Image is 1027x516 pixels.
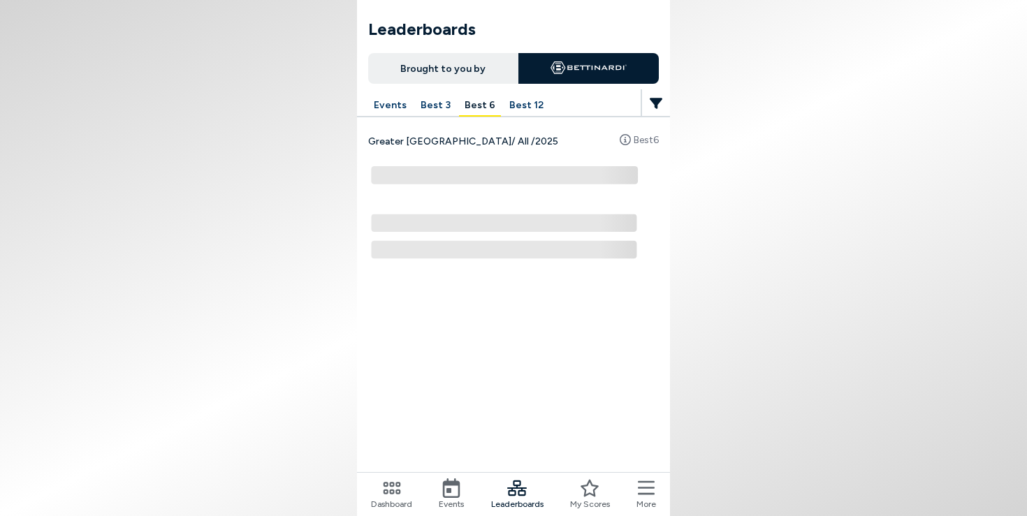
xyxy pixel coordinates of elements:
[636,478,656,510] button: More
[570,498,610,510] span: My Scores
[357,95,670,117] div: Manage your account
[636,498,656,510] span: More
[570,478,610,510] a: My Scores
[459,95,501,117] button: Best 6
[368,53,518,84] div: Brought to you by
[491,498,544,510] span: Leaderboards
[368,134,659,149] h4: Greater [GEOGRAPHIC_DATA] / All / 2025
[371,498,412,510] span: Dashboard
[504,95,549,117] button: Best 12
[368,95,412,117] button: Events
[415,95,456,117] button: Best 3
[368,17,659,42] h1: Leaderboards
[439,498,464,510] span: Events
[491,478,544,510] a: Leaderboards
[439,478,464,510] a: Events
[371,478,412,510] a: Dashboard
[620,134,659,145] button: Best6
